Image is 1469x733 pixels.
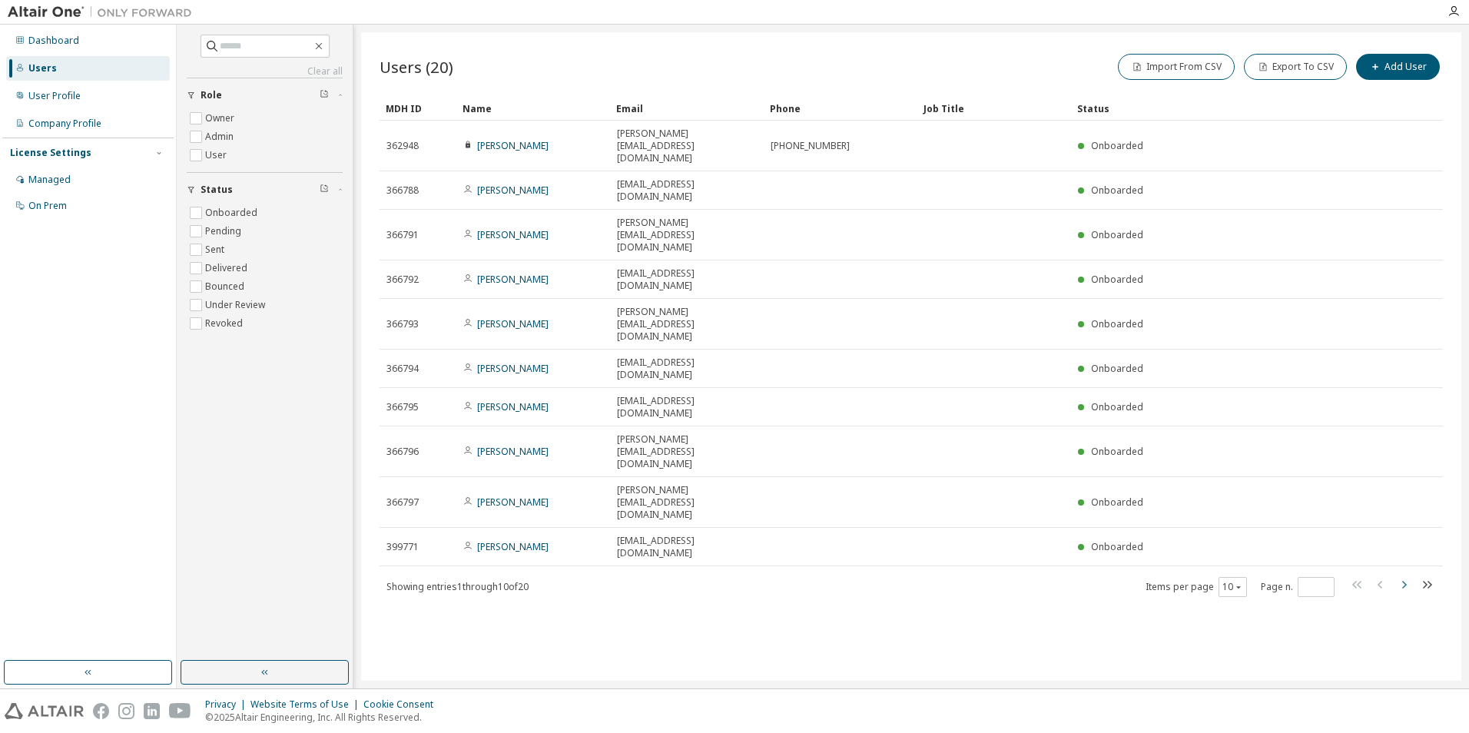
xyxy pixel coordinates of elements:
button: 10 [1222,581,1243,593]
label: Onboarded [205,204,260,222]
a: [PERSON_NAME] [477,400,549,413]
span: Items per page [1146,577,1247,597]
div: Email [616,96,758,121]
span: Onboarded [1091,139,1143,152]
a: [PERSON_NAME] [477,540,549,553]
div: Users [28,62,57,75]
a: [PERSON_NAME] [477,228,549,241]
label: Under Review [205,296,268,314]
label: Revoked [205,314,246,333]
span: [EMAIL_ADDRESS][DOMAIN_NAME] [617,267,757,292]
span: [PERSON_NAME][EMAIL_ADDRESS][DOMAIN_NAME] [617,484,757,521]
a: [PERSON_NAME] [477,496,549,509]
span: Onboarded [1091,362,1143,375]
span: 366788 [386,184,419,197]
img: youtube.svg [169,703,191,719]
span: 366793 [386,318,419,330]
span: [PHONE_NUMBER] [771,140,850,152]
label: Admin [205,128,237,146]
span: Onboarded [1091,184,1143,197]
a: [PERSON_NAME] [477,273,549,286]
div: Name [463,96,604,121]
span: Status [201,184,233,196]
span: [PERSON_NAME][EMAIL_ADDRESS][DOMAIN_NAME] [617,217,757,254]
span: 366796 [386,446,419,458]
button: Role [187,78,343,112]
img: instagram.svg [118,703,134,719]
div: Phone [770,96,911,121]
div: Privacy [205,698,250,711]
label: Delivered [205,259,250,277]
span: 366794 [386,363,419,375]
a: [PERSON_NAME] [477,317,549,330]
label: Bounced [205,277,247,296]
span: Onboarded [1091,317,1143,330]
div: Cookie Consent [363,698,443,711]
span: Clear filter [320,184,329,196]
span: 399771 [386,541,419,553]
div: Website Terms of Use [250,698,363,711]
span: Role [201,89,222,101]
span: 366792 [386,274,419,286]
span: [EMAIL_ADDRESS][DOMAIN_NAME] [617,357,757,381]
span: Showing entries 1 through 10 of 20 [386,580,529,593]
a: [PERSON_NAME] [477,139,549,152]
span: [EMAIL_ADDRESS][DOMAIN_NAME] [617,535,757,559]
label: Pending [205,222,244,240]
div: Job Title [924,96,1065,121]
span: Onboarded [1091,496,1143,509]
button: Import From CSV [1118,54,1235,80]
span: Onboarded [1091,400,1143,413]
div: License Settings [10,147,91,159]
img: altair_logo.svg [5,703,84,719]
span: [EMAIL_ADDRESS][DOMAIN_NAME] [617,178,757,203]
div: Status [1077,96,1363,121]
a: Clear all [187,65,343,78]
span: [PERSON_NAME][EMAIL_ADDRESS][DOMAIN_NAME] [617,433,757,470]
a: [PERSON_NAME] [477,184,549,197]
button: Add User [1356,54,1440,80]
span: 366795 [386,401,419,413]
img: facebook.svg [93,703,109,719]
span: Page n. [1261,577,1335,597]
label: Sent [205,240,227,259]
span: Onboarded [1091,445,1143,458]
img: Altair One [8,5,200,20]
div: MDH ID [386,96,450,121]
span: Onboarded [1091,273,1143,286]
a: [PERSON_NAME] [477,362,549,375]
span: [EMAIL_ADDRESS][DOMAIN_NAME] [617,395,757,420]
a: [PERSON_NAME] [477,445,549,458]
button: Export To CSV [1244,54,1347,80]
span: Onboarded [1091,228,1143,241]
label: Owner [205,109,237,128]
span: Clear filter [320,89,329,101]
label: User [205,146,230,164]
span: [PERSON_NAME][EMAIL_ADDRESS][DOMAIN_NAME] [617,306,757,343]
p: © 2025 Altair Engineering, Inc. All Rights Reserved. [205,711,443,724]
button: Status [187,173,343,207]
span: Onboarded [1091,540,1143,553]
img: linkedin.svg [144,703,160,719]
div: Company Profile [28,118,101,130]
div: On Prem [28,200,67,212]
span: 366797 [386,496,419,509]
span: 362948 [386,140,419,152]
div: Dashboard [28,35,79,47]
div: Managed [28,174,71,186]
div: User Profile [28,90,81,102]
span: [PERSON_NAME][EMAIL_ADDRESS][DOMAIN_NAME] [617,128,757,164]
span: 366791 [386,229,419,241]
span: Users (20) [380,56,453,78]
